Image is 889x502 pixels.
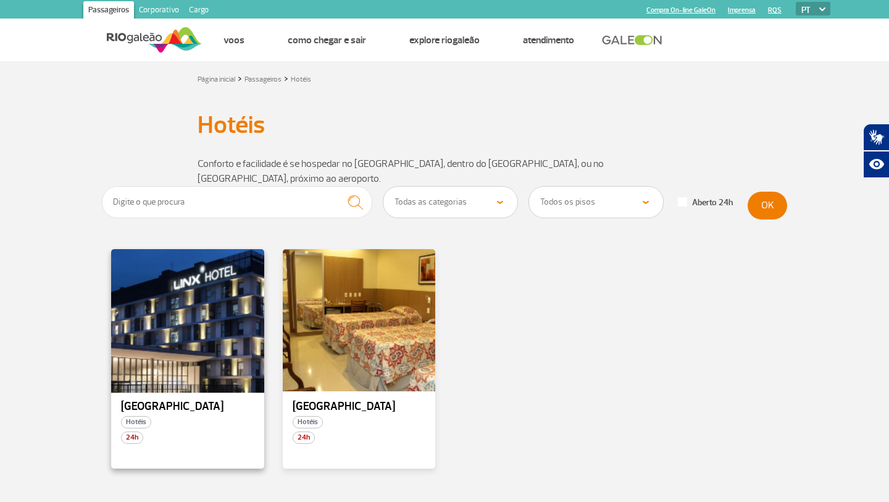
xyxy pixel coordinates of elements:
button: Abrir tradutor de língua de sinais. [863,124,889,151]
button: OK [748,192,787,219]
button: Abrir recursos assistivos. [863,151,889,178]
a: Explore RIOgaleão [409,34,480,46]
p: Conforto e facilidade é se hospedar no [GEOGRAPHIC_DATA], dentro do [GEOGRAPHIC_DATA], ou no [GEO... [198,156,691,186]
a: > [284,71,288,85]
span: Hotéis [121,416,151,428]
a: Página inicial [198,75,235,84]
label: Aberto 24h [678,197,733,208]
a: Como chegar e sair [288,34,366,46]
span: 24h [121,432,143,444]
div: Plugin de acessibilidade da Hand Talk. [863,124,889,178]
a: Cargo [184,1,214,21]
a: Imprensa [728,6,756,14]
a: Voos [223,34,244,46]
p: [GEOGRAPHIC_DATA] [121,401,254,413]
h1: Hotéis [198,114,691,135]
a: Passageiros [83,1,134,21]
a: Passageiros [244,75,282,84]
span: Hotéis [293,416,323,428]
span: 24h [293,432,315,444]
a: > [238,71,242,85]
a: Atendimento [523,34,574,46]
a: Corporativo [134,1,184,21]
a: Hotéis [291,75,311,84]
a: Compra On-line GaleOn [646,6,716,14]
a: RQS [768,6,782,14]
p: [GEOGRAPHIC_DATA] [293,401,426,413]
input: Digite o que procura [102,186,372,218]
